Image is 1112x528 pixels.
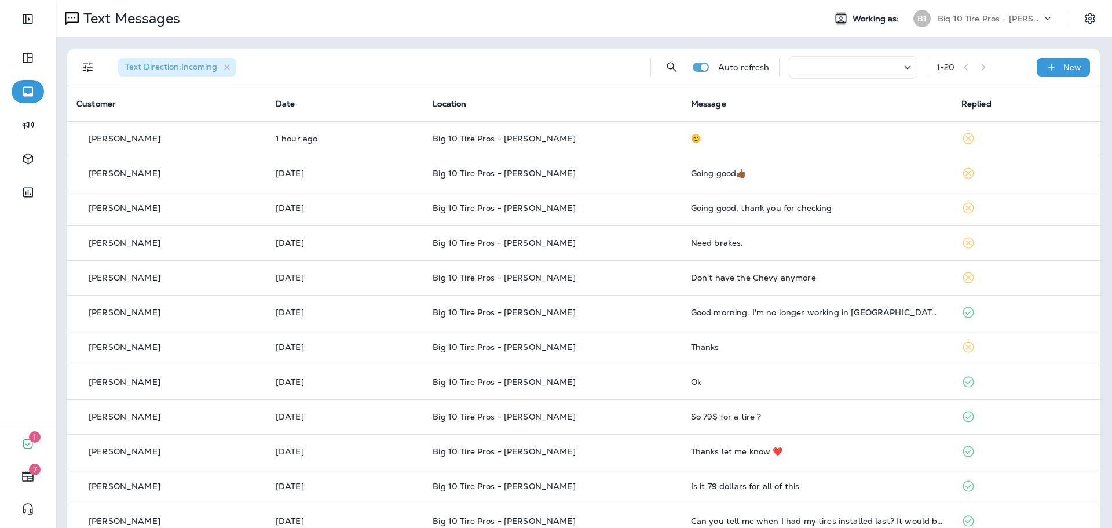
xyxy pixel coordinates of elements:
[276,308,414,317] p: Sep 17, 2025 10:35 AM
[938,14,1042,23] p: Big 10 Tire Pros - [PERSON_NAME]
[276,516,414,526] p: Sep 12, 2025 01:08 PM
[276,343,414,352] p: Sep 15, 2025 12:59 PM
[433,168,575,179] span: Big 10 Tire Pros - [PERSON_NAME]
[89,377,160,387] p: [PERSON_NAME]
[276,412,414,421] p: Sep 15, 2025 09:42 AM
[89,308,160,317] p: [PERSON_NAME]
[89,516,160,526] p: [PERSON_NAME]
[1080,8,1100,29] button: Settings
[433,481,575,491] span: Big 10 Tire Pros - [PERSON_NAME]
[433,99,466,109] span: Location
[89,238,160,247] p: [PERSON_NAME]
[276,203,414,213] p: Sep 18, 2025 11:49 AM
[76,99,116,109] span: Customer
[433,377,575,387] span: Big 10 Tire Pros - [PERSON_NAME]
[433,342,575,352] span: Big 10 Tire Pros - [PERSON_NAME]
[433,238,575,248] span: Big 10 Tire Pros - [PERSON_NAME]
[691,516,943,526] div: Can you tell me when I had my tires installed last? It would be on the f250
[853,14,902,24] span: Working as:
[12,465,44,488] button: 7
[29,464,41,475] span: 7
[433,516,575,526] span: Big 10 Tire Pros - [PERSON_NAME]
[125,61,217,72] span: Text Direction : Incoming
[691,377,943,387] div: Ok
[433,203,575,213] span: Big 10 Tire Pros - [PERSON_NAME]
[718,63,770,72] p: Auto refresh
[433,272,575,283] span: Big 10 Tire Pros - [PERSON_NAME]
[961,99,992,109] span: Replied
[89,273,160,282] p: [PERSON_NAME]
[276,273,414,282] p: Sep 17, 2025 10:38 AM
[89,203,160,213] p: [PERSON_NAME]
[691,343,943,352] div: Thanks
[89,482,160,491] p: [PERSON_NAME]
[89,134,160,143] p: [PERSON_NAME]
[433,412,575,422] span: Big 10 Tire Pros - [PERSON_NAME]
[118,58,236,77] div: Text Direction:Incoming
[276,238,414,247] p: Sep 18, 2025 10:36 AM
[276,447,414,456] p: Sep 15, 2025 09:09 AM
[660,56,683,79] button: Search Messages
[433,446,575,457] span: Big 10 Tire Pros - [PERSON_NAME]
[691,308,943,317] div: Good morning. I'm no longer working in Clinton, which was convenient for me to get my services do...
[433,133,575,144] span: Big 10 Tire Pros - [PERSON_NAME]
[276,169,414,178] p: Sep 20, 2025 10:45 AM
[89,447,160,456] p: [PERSON_NAME]
[276,99,295,109] span: Date
[29,431,41,443] span: 1
[89,169,160,178] p: [PERSON_NAME]
[691,134,943,143] div: 😊
[691,238,943,247] div: Need brakes.
[89,412,160,421] p: [PERSON_NAME]
[12,432,44,456] button: 1
[691,273,943,282] div: Don't have the Chevy anymore
[276,377,414,387] p: Sep 15, 2025 10:27 AM
[76,56,100,79] button: Filters
[89,343,160,352] p: [PERSON_NAME]
[276,134,414,143] p: Sep 22, 2025 11:46 AM
[691,169,943,178] div: Going good👍🏾
[1063,63,1081,72] p: New
[691,412,943,421] div: So 79$ for a tire ?
[691,203,943,213] div: Going good, thank you for checking
[691,482,943,491] div: Is it 79 dollars for all of this
[691,447,943,456] div: Thanks let me know ❤️
[913,10,931,27] div: B1
[79,10,180,27] p: Text Messages
[691,99,726,109] span: Message
[276,482,414,491] p: Sep 12, 2025 02:34 PM
[937,63,955,72] div: 1 - 20
[12,8,44,31] button: Expand Sidebar
[433,307,575,318] span: Big 10 Tire Pros - [PERSON_NAME]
